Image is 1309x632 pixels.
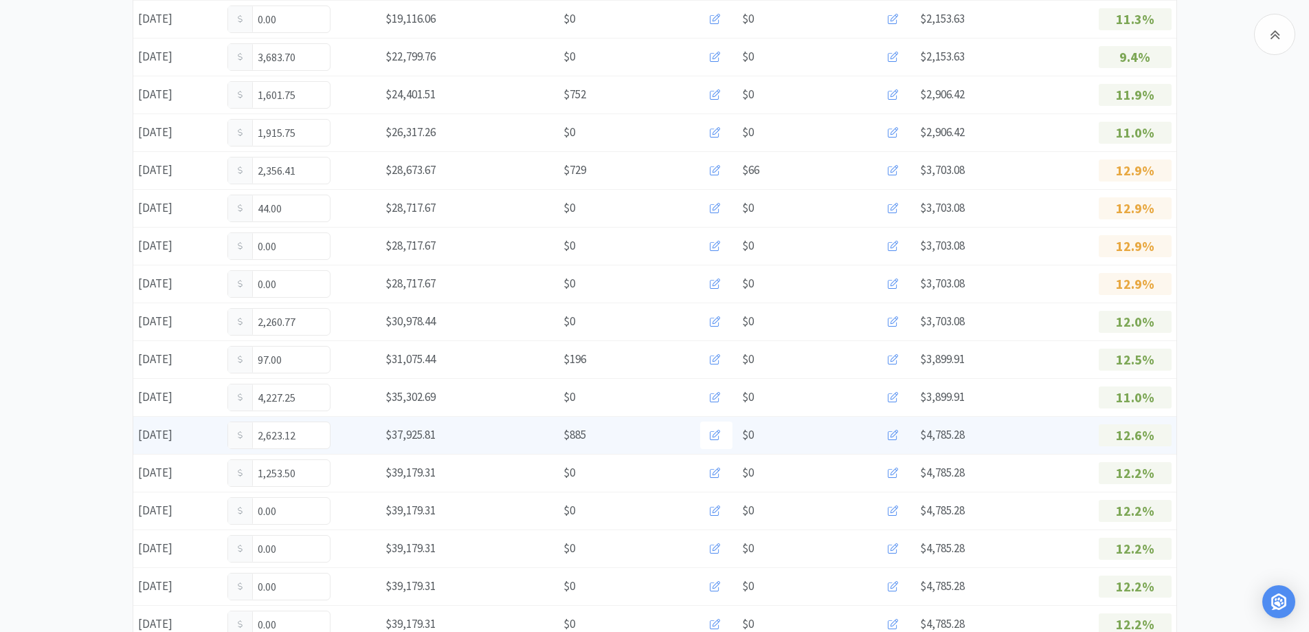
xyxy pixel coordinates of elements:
p: 12.2% [1099,538,1172,560]
span: $0 [742,199,754,217]
div: [DATE] [133,156,223,184]
span: $2,906.42 [920,124,965,140]
div: [DATE] [133,232,223,260]
span: $39,179.31 [385,465,436,480]
span: $3,703.08 [920,314,965,329]
span: $752 [563,85,586,104]
span: $35,302.69 [385,389,436,404]
div: [DATE] [133,270,223,298]
span: $26,317.26 [385,124,436,140]
span: $0 [742,501,754,520]
p: 12.5% [1099,349,1172,371]
span: $3,703.08 [920,162,965,177]
span: $0 [742,426,754,444]
span: $196 [563,350,586,369]
span: $0 [742,350,754,369]
span: $39,179.31 [385,578,436,593]
span: $39,179.31 [385,503,436,518]
span: $3,703.08 [920,200,965,215]
p: 11.0% [1099,386,1172,408]
div: [DATE] [133,497,223,525]
span: $0 [742,312,754,331]
div: [DATE] [133,43,223,71]
span: $0 [742,10,754,28]
p: 12.2% [1099,462,1172,484]
span: $0 [742,85,754,104]
span: $0 [563,539,575,558]
span: $0 [742,237,754,255]
span: $0 [563,464,575,482]
span: $31,075.44 [385,351,436,367]
span: $39,179.31 [385,616,436,631]
div: [DATE] [133,421,223,449]
span: $28,717.67 [385,238,436,253]
p: 12.2% [1099,576,1172,598]
p: 12.9% [1099,197,1172,219]
span: $0 [563,47,575,66]
span: $39,179.31 [385,541,436,556]
span: $0 [742,274,754,293]
span: $28,717.67 [385,276,436,291]
p: 12.0% [1099,311,1172,333]
span: $0 [563,237,575,255]
span: $4,785.28 [920,541,965,556]
span: $0 [563,577,575,596]
span: $4,785.28 [920,616,965,631]
span: $3,899.91 [920,389,965,404]
span: $22,799.76 [385,49,436,64]
div: [DATE] [133,572,223,600]
span: $2,906.42 [920,87,965,102]
span: $0 [742,388,754,406]
span: $4,785.28 [920,503,965,518]
div: [DATE] [133,5,223,33]
p: 11.0% [1099,122,1172,144]
span: $19,116.06 [385,11,436,26]
p: 11.9% [1099,84,1172,106]
span: $0 [742,539,754,558]
span: $729 [563,161,586,179]
span: $24,401.51 [385,87,436,102]
span: $0 [563,388,575,406]
span: $4,785.28 [920,427,965,442]
p: 12.9% [1099,235,1172,257]
span: $0 [742,123,754,142]
div: [DATE] [133,80,223,109]
div: [DATE] [133,307,223,336]
span: $2,153.63 [920,11,965,26]
span: $28,673.67 [385,162,436,177]
span: $0 [563,501,575,520]
span: $0 [563,199,575,217]
p: 12.9% [1099,273,1172,295]
span: $0 [563,123,575,142]
span: $3,703.08 [920,238,965,253]
div: [DATE] [133,118,223,146]
span: $0 [742,577,754,596]
span: $28,717.67 [385,200,436,215]
span: $2,153.63 [920,49,965,64]
div: [DATE] [133,345,223,373]
p: 12.9% [1099,160,1172,182]
span: $3,703.08 [920,276,965,291]
span: $3,899.91 [920,351,965,367]
span: $66 [742,161,759,179]
span: $0 [563,312,575,331]
span: $0 [742,47,754,66]
div: [DATE] [133,534,223,563]
span: $885 [563,426,586,444]
span: $0 [742,464,754,482]
span: $4,785.28 [920,465,965,480]
p: 11.3% [1099,8,1172,30]
p: 12.2% [1099,500,1172,522]
p: 12.6% [1099,424,1172,446]
span: $0 [563,274,575,293]
div: Open Intercom Messenger [1262,585,1295,618]
div: [DATE] [133,383,223,411]
span: $30,978.44 [385,314,436,329]
div: [DATE] [133,459,223,487]
span: $0 [563,10,575,28]
span: $4,785.28 [920,578,965,593]
p: 9.4% [1099,46,1172,68]
div: [DATE] [133,194,223,222]
span: $37,925.81 [385,427,436,442]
